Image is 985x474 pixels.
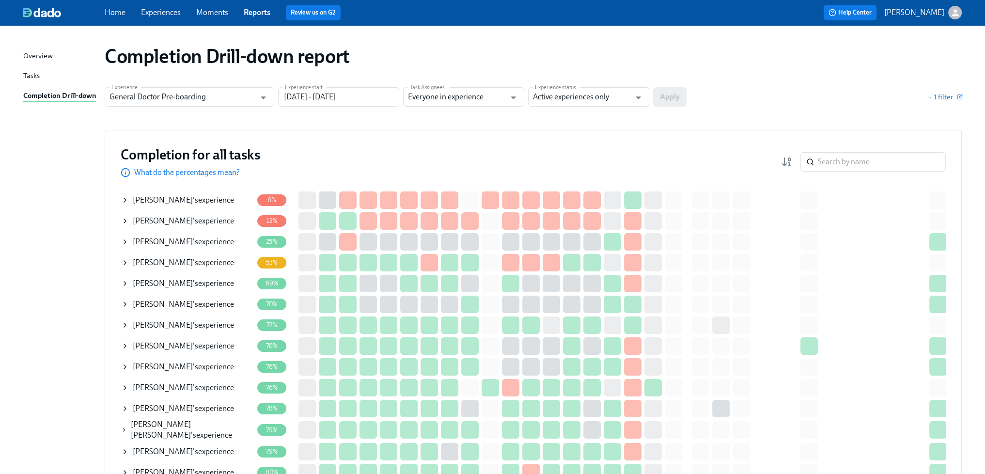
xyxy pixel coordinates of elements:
div: [PERSON_NAME]'sexperience [121,190,253,210]
a: Review us on G2 [291,8,336,17]
div: 's experience [133,382,234,393]
button: Open [256,90,271,105]
span: [PERSON_NAME] [133,216,193,225]
span: 25% [260,238,283,245]
span: 78% [260,405,284,412]
div: 's experience [133,257,234,268]
button: Open [631,90,646,105]
div: [PERSON_NAME]'sexperience [121,253,253,272]
button: [PERSON_NAME] [884,6,962,19]
div: 's experience [131,419,253,441]
span: [PERSON_NAME] [133,195,193,205]
div: 's experience [133,237,234,247]
div: 's experience [133,216,234,226]
div: 's experience [133,362,234,372]
a: Experiences [141,8,181,17]
span: [PERSON_NAME] [133,362,193,371]
span: 76% [260,342,284,349]
a: Reports [244,8,270,17]
div: Overview [23,50,53,63]
a: Moments [196,8,228,17]
a: Home [105,8,125,17]
div: Tasks [23,70,40,82]
div: [PERSON_NAME]'sexperience [121,399,253,418]
div: [PERSON_NAME] [PERSON_NAME]'sexperience [121,419,253,441]
img: dado [23,8,61,17]
span: [PERSON_NAME] [133,341,193,350]
span: 76% [260,363,284,370]
p: What do the percentages mean? [134,167,240,178]
span: 79% [260,448,284,455]
span: [PERSON_NAME] [133,279,193,288]
button: Review us on G2 [286,5,341,20]
div: 's experience [133,446,234,457]
div: [PERSON_NAME]'sexperience [121,378,253,397]
h1: Completion Drill-down report [105,45,350,68]
div: 's experience [133,299,234,310]
div: [PERSON_NAME]'sexperience [121,295,253,314]
div: [PERSON_NAME]'sexperience [121,232,253,252]
a: Tasks [23,70,97,82]
span: [PERSON_NAME] [133,447,193,456]
span: 79% [260,427,284,434]
span: Help Center [829,8,872,17]
span: [PERSON_NAME] [133,300,193,309]
span: 12% [261,217,283,224]
div: [PERSON_NAME]'sexperience [121,357,253,377]
svg: Completion rate (low to high) [781,156,793,168]
button: Open [506,90,521,105]
div: 's experience [133,320,234,331]
span: [PERSON_NAME] [PERSON_NAME] [131,420,191,440]
div: 's experience [133,278,234,289]
div: [PERSON_NAME]'sexperience [121,316,253,335]
a: Overview [23,50,97,63]
span: 70% [260,300,284,308]
div: [PERSON_NAME]'sexperience [121,211,253,231]
div: [PERSON_NAME]'sexperience [121,442,253,461]
button: Help Center [824,5,876,20]
a: Completion Drill-down [23,90,97,102]
span: [PERSON_NAME] [133,404,193,413]
input: Search by name [818,152,946,172]
span: [PERSON_NAME] [133,383,193,392]
span: 69% [260,280,284,287]
p: [PERSON_NAME] [884,7,944,18]
span: 6% [262,196,282,204]
div: Completion Drill-down [23,90,96,102]
h3: Completion for all tasks [121,146,260,163]
a: dado [23,8,105,17]
div: [PERSON_NAME]'sexperience [121,336,253,356]
span: 76% [260,384,284,391]
button: + 1 filter [928,92,962,102]
div: 's experience [133,341,234,351]
div: 's experience [133,195,234,205]
span: [PERSON_NAME] [133,258,193,267]
span: [PERSON_NAME] [133,320,193,330]
div: 's experience [133,403,234,414]
span: 72% [261,321,283,329]
span: 53% [260,259,284,266]
div: [PERSON_NAME]'sexperience [121,274,253,293]
span: [PERSON_NAME] [133,237,193,246]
